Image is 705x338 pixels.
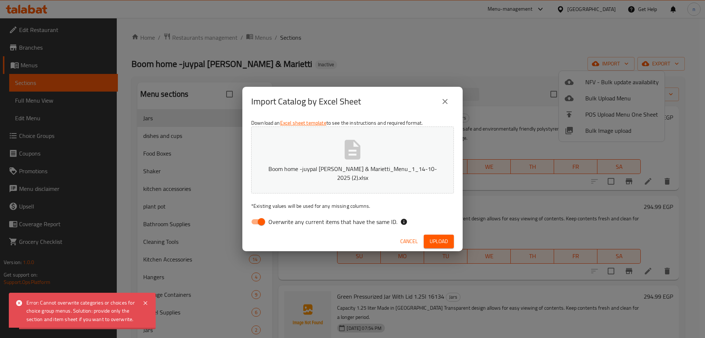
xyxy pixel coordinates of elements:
div: Download an to see the instructions and required format. [242,116,463,232]
div: Error: Cannot overwrite categories or choices for choice group menus. Solution: provide only the ... [26,299,135,323]
span: Overwrite any current items that have the same ID. [268,217,397,226]
button: close [436,93,454,110]
span: Upload [430,237,448,246]
a: Excel sheet template [280,118,326,128]
h2: Import Catalog by Excel Sheet [251,96,361,107]
p: Boom home -juypal [PERSON_NAME] & Marietti_Menu_1_14-10-2025 (2).xlsx [263,164,442,182]
button: Cancel [397,235,421,248]
button: Upload [424,235,454,248]
button: Boom home -juypal [PERSON_NAME] & Marietti_Menu_1_14-10-2025 (2).xlsx [251,127,454,193]
p: Existing values will be used for any missing columns. [251,202,454,210]
span: Cancel [400,237,418,246]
